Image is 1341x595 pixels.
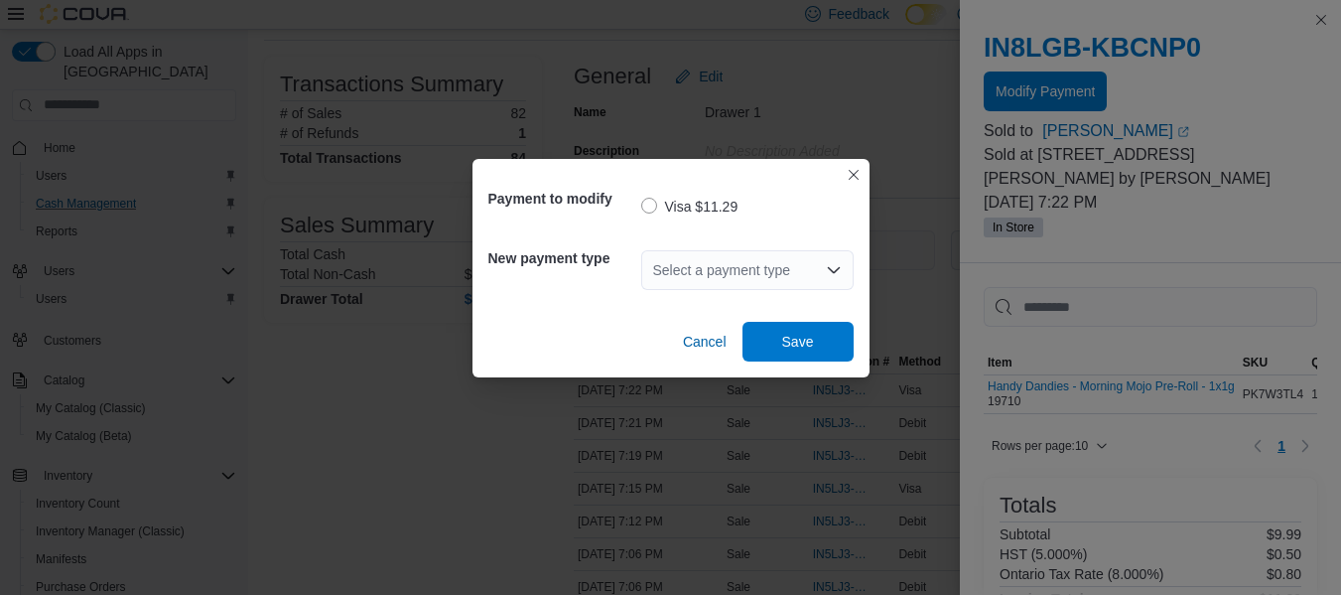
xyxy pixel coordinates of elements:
[641,195,738,219] label: Visa $11.29
[826,262,842,278] button: Open list of options
[782,332,814,352] span: Save
[683,332,727,352] span: Cancel
[488,179,637,219] h5: Payment to modify
[742,322,854,362] button: Save
[488,238,637,278] h5: New payment type
[653,258,655,282] input: Accessible screen reader label
[842,163,866,187] button: Closes this modal window
[675,322,735,362] button: Cancel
